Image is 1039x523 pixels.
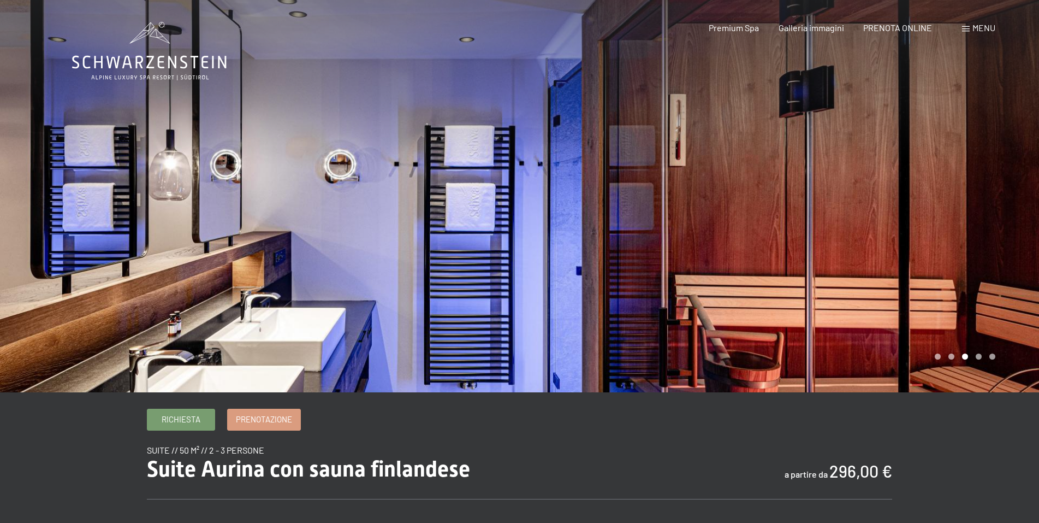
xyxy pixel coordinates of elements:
a: Richiesta [147,409,215,430]
a: Galleria immagini [779,22,844,33]
span: suite // 50 m² // 2 - 3 persone [147,445,264,455]
b: 296,00 € [829,461,892,481]
span: Suite Aurina con sauna finlandese [147,456,470,482]
span: Richiesta [162,414,200,425]
a: Premium Spa [709,22,759,33]
span: a partire da [785,469,828,479]
span: Menu [972,22,995,33]
span: Prenotazione [236,414,292,425]
a: Prenotazione [228,409,300,430]
a: PRENOTA ONLINE [863,22,932,33]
